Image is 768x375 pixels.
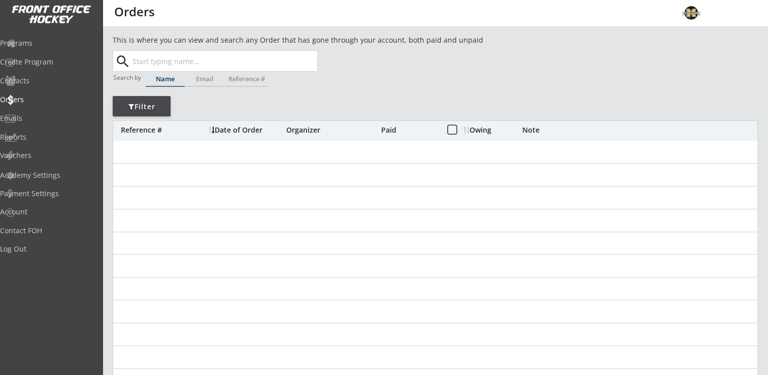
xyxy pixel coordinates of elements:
[225,76,268,82] div: Reference #
[209,127,284,134] div: Date of Order
[463,127,522,134] div: Owing
[113,35,541,45] div: This is where you can view and search any Order that has gone through your account, both paid and...
[113,74,142,81] div: Search by
[114,53,131,70] button: search
[185,76,224,82] div: Email
[522,127,757,134] div: Note
[286,127,379,134] div: Organizer
[130,51,317,71] input: Start typing name...
[121,127,204,134] div: Reference #
[146,76,185,82] div: Name
[381,127,436,134] div: Paid
[113,102,171,112] div: Filter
